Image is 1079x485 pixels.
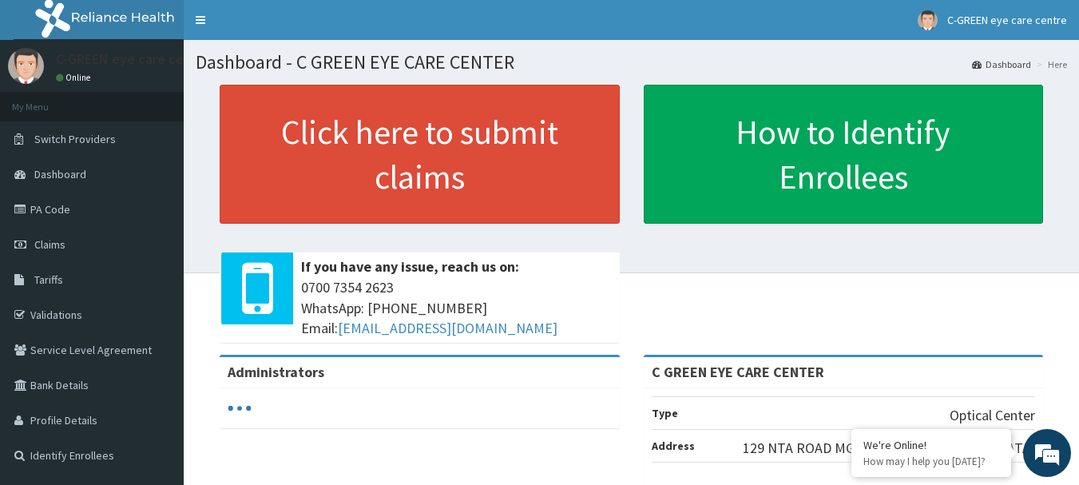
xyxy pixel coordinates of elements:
b: Type [652,406,678,420]
span: Switch Providers [34,132,116,146]
a: Click here to submit claims [220,85,620,224]
b: If you have any issue, reach us on: [301,257,519,276]
strong: C GREEN EYE CARE CENTER [652,363,824,381]
svg: audio-loading [228,396,252,420]
span: 0700 7354 2623 WhatsApp: [PHONE_NUMBER] Email: [301,277,612,339]
p: 129 NTA ROAD MGBUOBA [GEOGRAPHIC_DATA] [743,438,1035,459]
b: Address [652,439,695,453]
img: User Image [918,10,938,30]
a: Online [56,72,94,83]
h1: Dashboard - C GREEN EYE CARE CENTER [196,52,1067,73]
div: We're Online! [863,438,999,452]
a: [EMAIL_ADDRESS][DOMAIN_NAME] [338,319,557,337]
p: How may I help you today? [863,455,999,468]
span: Tariffs [34,272,63,287]
li: Here [1033,58,1067,71]
img: User Image [8,48,44,84]
b: Administrators [228,363,324,381]
p: C-GREEN eye care centre [56,52,211,66]
span: Dashboard [34,167,86,181]
p: Optical Center [950,405,1035,426]
span: C-GREEN eye care centre [947,13,1067,27]
a: Dashboard [972,58,1031,71]
span: Claims [34,237,65,252]
a: How to Identify Enrollees [644,85,1044,224]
